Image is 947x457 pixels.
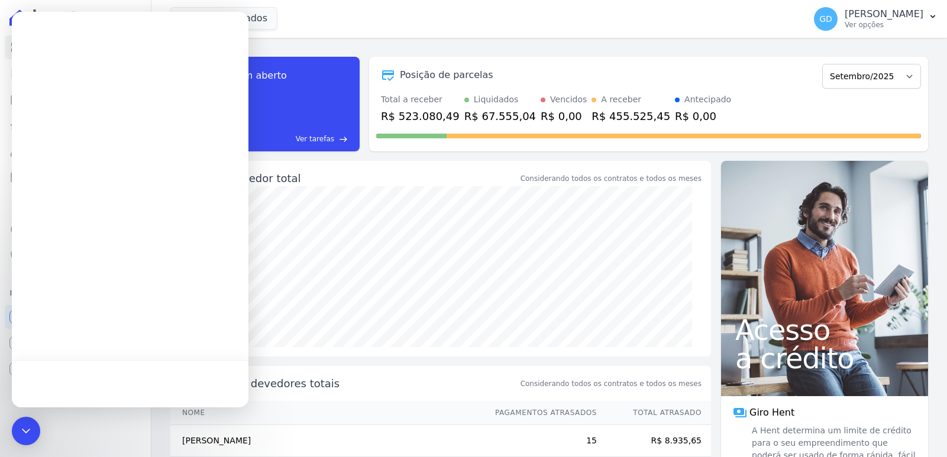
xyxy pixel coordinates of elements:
div: R$ 0,00 [541,108,587,124]
div: Considerando todos os contratos e todos os meses [521,173,702,184]
p: [PERSON_NAME] [845,8,923,20]
span: Ver tarefas [296,134,334,144]
div: Antecipado [684,93,731,106]
div: Vencidos [550,93,587,106]
div: Posição de parcelas [400,68,493,82]
th: Pagamentos Atrasados [484,401,597,425]
a: Lotes [5,114,146,137]
td: 15 [484,425,597,457]
div: Saldo devedor total [196,170,518,186]
div: R$ 67.555,04 [464,108,536,124]
span: a crédito [735,344,914,372]
td: [PERSON_NAME] [170,425,484,457]
div: Open Intercom Messenger [12,417,40,445]
a: Negativação [5,244,146,267]
a: Visão Geral [5,35,146,59]
span: east [339,135,348,144]
th: Total Atrasado [597,401,711,425]
a: Clientes [5,140,146,163]
td: R$ 8.935,65 [597,425,711,457]
a: Minha Carteira [5,166,146,189]
div: Plataformas [9,286,141,300]
a: Conta Hent [5,331,146,355]
a: Parcelas [5,87,146,111]
div: A receber [601,93,641,106]
a: Transferências [5,192,146,215]
span: Considerando todos os contratos e todos os meses [521,378,702,389]
div: R$ 455.525,45 [592,108,670,124]
a: Contratos [5,61,146,85]
span: Principais devedores totais [196,375,518,391]
p: Ver opções [845,20,923,30]
span: Acesso [735,316,914,344]
div: R$ 0,00 [675,108,731,124]
div: Total a receber [381,93,460,106]
a: Ver tarefas east [214,134,348,144]
button: 4 selecionados [170,7,277,30]
button: GD [PERSON_NAME] Ver opções [804,2,947,35]
div: R$ 523.080,49 [381,108,460,124]
a: Recebíveis [5,305,146,329]
th: Nome [170,401,484,425]
a: Crédito [5,218,146,241]
span: Giro Hent [749,406,794,420]
span: GD [819,15,832,23]
div: Liquidados [474,93,519,106]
